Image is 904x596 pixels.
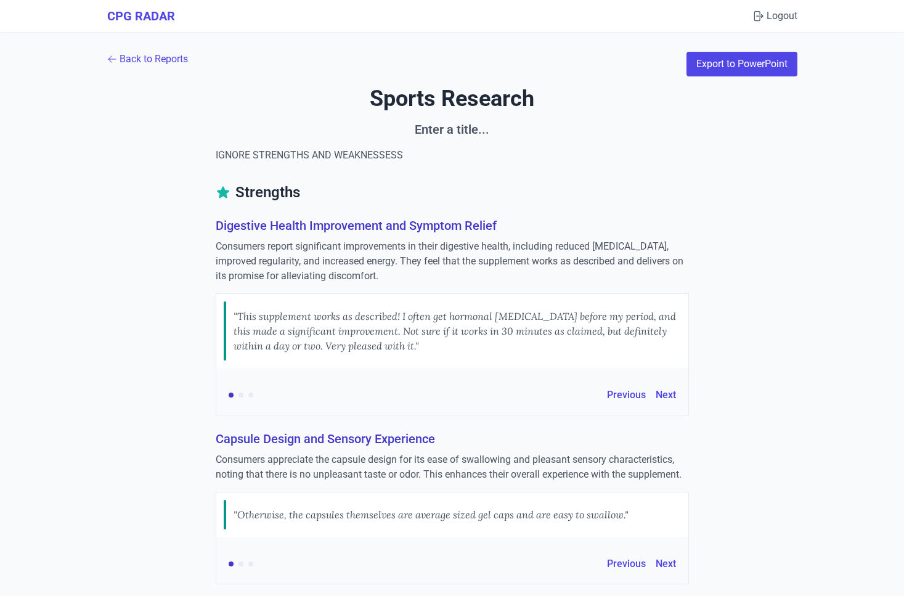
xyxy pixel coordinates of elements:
h2: Enter a title... [216,121,689,138]
h1: Sports Research [107,86,797,111]
button: Evidence 2 [238,561,243,566]
button: Evidence 3 [248,393,253,398]
button: Export to PowerPoint [686,52,797,76]
button: Evidence 1 [229,561,234,566]
button: Next [656,388,676,402]
p: Consumers appreciate the capsule design for its ease of swallowing and pleasant sensory character... [216,452,689,482]
button: Evidence 1 [229,393,234,398]
button: Evidence 2 [238,393,243,398]
button: Next [656,557,676,571]
h3: Capsule Design and Sensory Experience [216,430,689,447]
button: Previous [607,557,646,571]
h2: Strengths [216,182,689,207]
button: Evidence 3 [248,561,253,566]
a: Back to Reports [107,52,188,67]
button: Previous [607,388,646,402]
p: IGNORE STRENGTHS AND WEAKNESSESS [216,148,689,163]
div: "Otherwise, the capsules themselves are average sized gel caps and are easy to swallow." [234,500,629,529]
button: Logout [752,9,797,23]
h3: Digestive Health Improvement and Symptom Relief [216,217,689,234]
div: "This supplement works as described! I often get hormonal [MEDICAL_DATA] before my period, and th... [234,301,681,361]
p: Consumers report significant improvements in their digestive health, including reduced [MEDICAL_D... [216,239,689,284]
a: CPG RADAR [107,7,175,25]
